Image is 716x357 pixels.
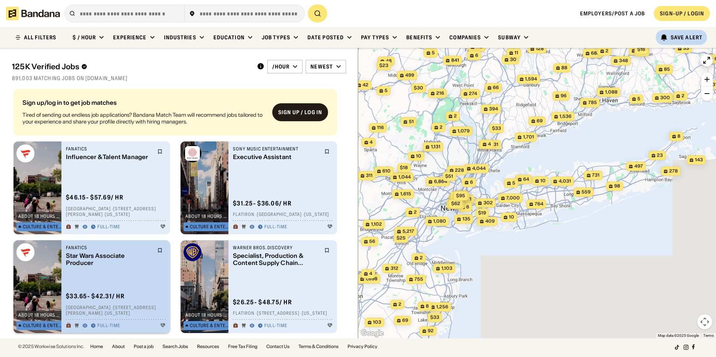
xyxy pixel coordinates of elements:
[483,200,493,206] span: 302
[536,46,544,52] span: 128
[525,76,537,82] span: 1,594
[18,313,61,317] div: about 18 hours ago
[164,34,196,41] div: Industries
[669,168,678,174] span: 278
[185,313,228,317] div: about 18 hours ago
[416,153,421,159] span: 10
[190,323,229,328] div: Culture & Entertainment
[134,344,154,349] a: Post a job
[398,174,411,180] span: 1,044
[405,72,414,79] span: 499
[382,168,391,174] span: 610
[298,344,339,349] a: Terms & Conditions
[436,90,444,97] span: 216
[458,128,470,134] span: 1,079
[66,206,166,217] div: [GEOGRAPHIC_DATA] · [STREET_ADDRESS][PERSON_NAME] · [US_STATE]
[432,50,435,56] span: 5
[535,201,543,207] span: 764
[456,193,465,198] span: $95
[403,228,414,235] span: 5,217
[163,344,188,349] a: Search Jobs
[436,304,448,310] span: 1,256
[442,265,452,272] span: 1,103
[12,86,346,338] div: grid
[559,113,571,120] span: 1,536
[451,201,460,206] span: $62
[233,245,320,251] div: Warner Bros. Discovery
[370,139,373,146] span: 4
[310,63,333,70] div: Newest
[233,252,320,266] div: Specialist, Production & Content Supply Chain Procurement
[228,344,257,349] a: Free Tax Filing
[414,209,417,216] span: 2
[264,224,287,230] div: Full-time
[664,66,670,73] span: 85
[582,189,591,195] span: 559
[660,10,704,17] div: SIGN-UP / LOGIN
[397,235,406,241] span: $25
[386,58,392,64] span: 48
[488,141,491,147] span: 4
[591,50,600,57] span: 683
[588,100,597,106] span: 785
[18,344,84,349] div: © 2025 Workwise Solutions Inc.
[66,153,153,161] div: Influencer & Talent Manager
[23,225,62,229] div: Culture & Entertainment
[512,180,515,186] span: 5
[23,323,62,328] div: Culture & Entertainment
[369,271,372,277] span: 4
[400,165,408,170] span: $18
[485,218,495,225] span: 409
[22,100,266,106] div: Sign up/log in to get job matches
[373,319,381,326] span: 103
[559,178,571,184] span: 4,031
[677,133,680,140] span: 8
[66,146,153,152] div: Fanatics
[377,125,384,131] span: 116
[660,95,670,101] span: 300
[426,303,429,309] span: 8
[434,178,447,185] span: 6,864
[278,109,322,116] div: Sign up / Log in
[90,344,103,349] a: Home
[440,124,443,131] span: 2
[233,298,292,306] div: $ 26.25 - $48.75 / hr
[361,34,389,41] div: Pay Types
[233,146,320,152] div: Sony Music Entertainment
[409,119,414,125] span: 51
[605,89,618,95] span: 1,088
[453,193,462,198] span: $66
[66,252,153,266] div: Star Wars Associate Producer
[6,7,60,20] img: Bandana logotype
[428,328,434,334] span: 92
[24,35,56,40] div: ALL FILTERS
[658,333,699,338] span: Map data ©2025 Google
[400,191,411,197] span: 1,615
[580,10,645,17] a: Employers/Post a job
[466,204,469,210] span: 6
[683,45,689,52] span: 33
[197,344,219,349] a: Resources
[97,323,120,329] div: Full-time
[113,34,146,41] div: Experience
[433,218,446,225] span: 1,080
[489,106,498,112] span: 394
[509,214,514,220] span: 10
[365,276,377,282] span: 1,698
[16,144,34,162] img: Fanatics logo
[233,212,333,218] div: Flatiron · [GEOGRAPHIC_DATA] · [US_STATE]
[12,62,251,71] div: 125K Verified Jobs
[233,311,333,317] div: Flatiron · [STREET_ADDRESS] · [US_STATE]
[592,172,600,178] span: 731
[371,221,382,228] span: 1,102
[493,85,499,91] span: 66
[233,153,320,161] div: Executive Assistant
[469,91,477,97] span: 274
[264,323,287,329] div: Full-time
[478,210,486,216] span: $19
[454,113,457,119] span: 2
[445,173,453,179] span: $51
[451,57,459,64] span: 841
[619,58,628,64] span: 348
